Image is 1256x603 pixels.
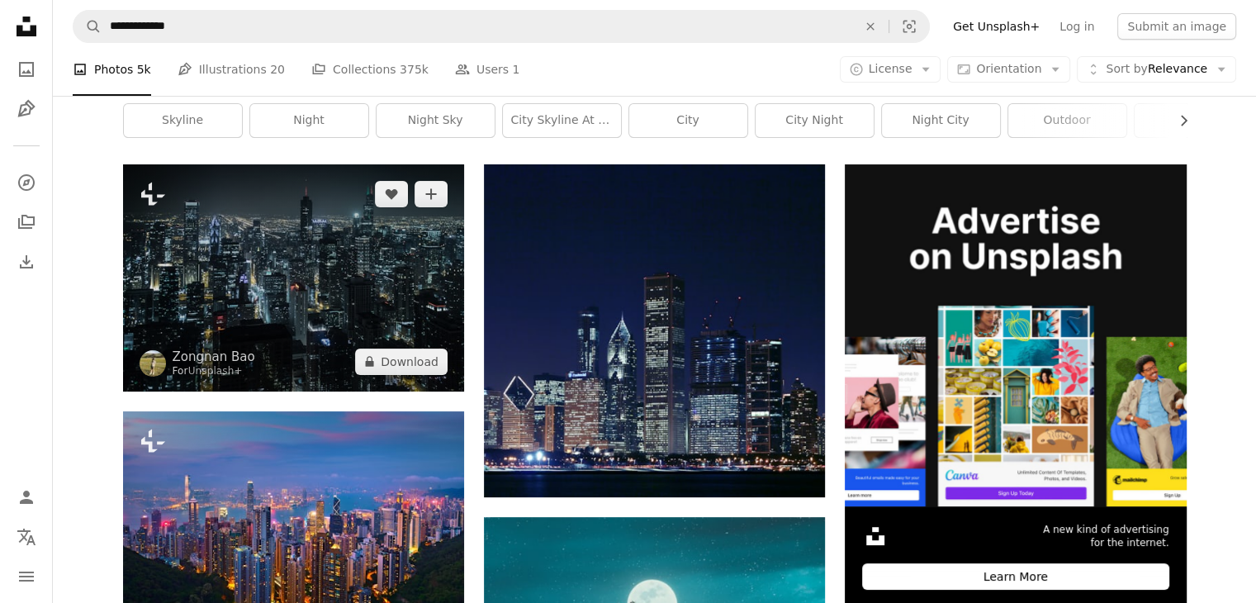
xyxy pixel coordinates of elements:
[123,517,464,532] a: Road in Norwegian fjord. Lofoten islands, Norway
[869,62,912,75] span: License
[140,350,166,377] img: Go to Zongnan Bao's profile
[10,206,43,239] a: Collections
[629,104,747,137] a: city
[513,60,520,78] span: 1
[1117,13,1236,40] button: Submit an image
[311,43,429,96] a: Collections 375k
[862,563,1168,590] div: Learn More
[10,166,43,199] a: Explore
[188,365,243,377] a: Unsplash+
[1135,104,1253,137] a: urban
[852,11,889,42] button: Clear
[503,104,621,137] a: city skyline at night
[10,245,43,278] a: Download History
[1043,523,1169,551] span: A new kind of advertising for the internet.
[845,164,1186,506] img: file-1636576776643-80d394b7be57image
[947,56,1070,83] button: Orientation
[976,62,1041,75] span: Orientation
[250,104,368,137] a: night
[840,56,941,83] button: License
[756,104,874,137] a: city night
[270,60,285,78] span: 20
[889,11,929,42] button: Visual search
[1106,62,1147,75] span: Sort by
[173,365,255,378] div: For
[1168,104,1187,137] button: scroll list to the right
[173,349,255,365] a: Zongnan Bao
[73,10,930,43] form: Find visuals sitewide
[178,43,285,96] a: Illustrations 20
[862,523,889,549] img: file-1631306537910-2580a29a3cfcimage
[377,104,495,137] a: night sky
[943,13,1050,40] a: Get Unsplash+
[10,520,43,553] button: Language
[10,10,43,46] a: Home — Unsplash
[123,270,464,285] a: a city at night
[400,60,429,78] span: 375k
[10,481,43,514] a: Log in / Sign up
[124,104,242,137] a: skyline
[484,323,825,338] a: photography of high-rise buildings
[484,164,825,497] img: photography of high-rise buildings
[1008,104,1126,137] a: outdoor
[455,43,520,96] a: Users 1
[10,560,43,593] button: Menu
[415,181,448,207] button: Add to Collection
[375,181,408,207] button: Like
[10,93,43,126] a: Illustrations
[1050,13,1104,40] a: Log in
[123,164,464,391] img: a city at night
[10,53,43,86] a: Photos
[1077,56,1236,83] button: Sort byRelevance
[882,104,1000,137] a: night city
[355,349,448,375] button: Download
[1106,61,1207,78] span: Relevance
[73,11,102,42] button: Search Unsplash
